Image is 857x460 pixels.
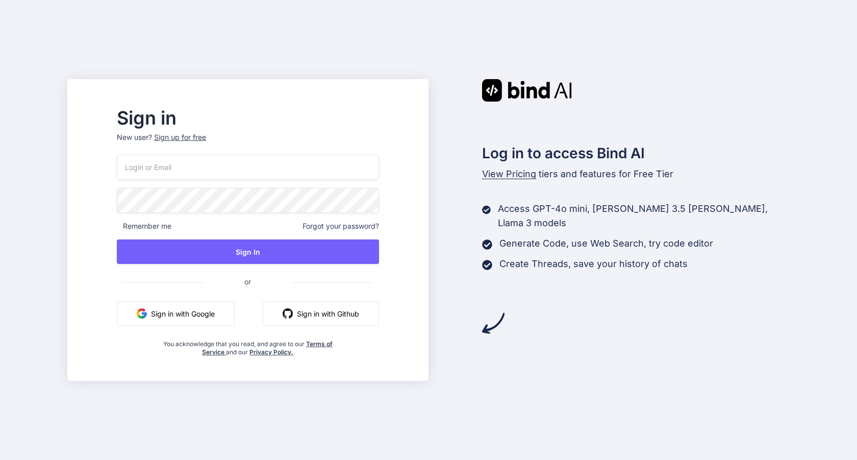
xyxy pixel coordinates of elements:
div: Sign up for free [154,132,206,142]
a: Terms of Service [202,340,333,356]
img: Bind AI logo [482,79,572,102]
span: Forgot your password? [303,221,379,231]
img: github [283,308,293,319]
p: Generate Code, use Web Search, try code editor [499,236,713,251]
img: google [137,308,147,319]
input: Login or Email [117,155,379,180]
img: arrow [482,312,505,334]
a: Privacy Policy. [249,348,293,356]
p: tiers and features for Free Tier [482,167,790,181]
span: Remember me [117,221,171,231]
h2: Sign in [117,110,379,126]
p: New user? [117,132,379,155]
button: Sign in with Google [117,301,235,326]
h2: Log in to access Bind AI [482,142,790,164]
div: You acknowledge that you read, and agree to our and our [160,334,335,356]
p: Create Threads, save your history of chats [499,257,688,271]
span: View Pricing [482,168,536,179]
p: Access GPT-4o mini, [PERSON_NAME] 3.5 [PERSON_NAME], Llama 3 models [498,202,790,230]
button: Sign in with Github [263,301,379,326]
span: or [204,269,292,294]
button: Sign In [117,239,379,264]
